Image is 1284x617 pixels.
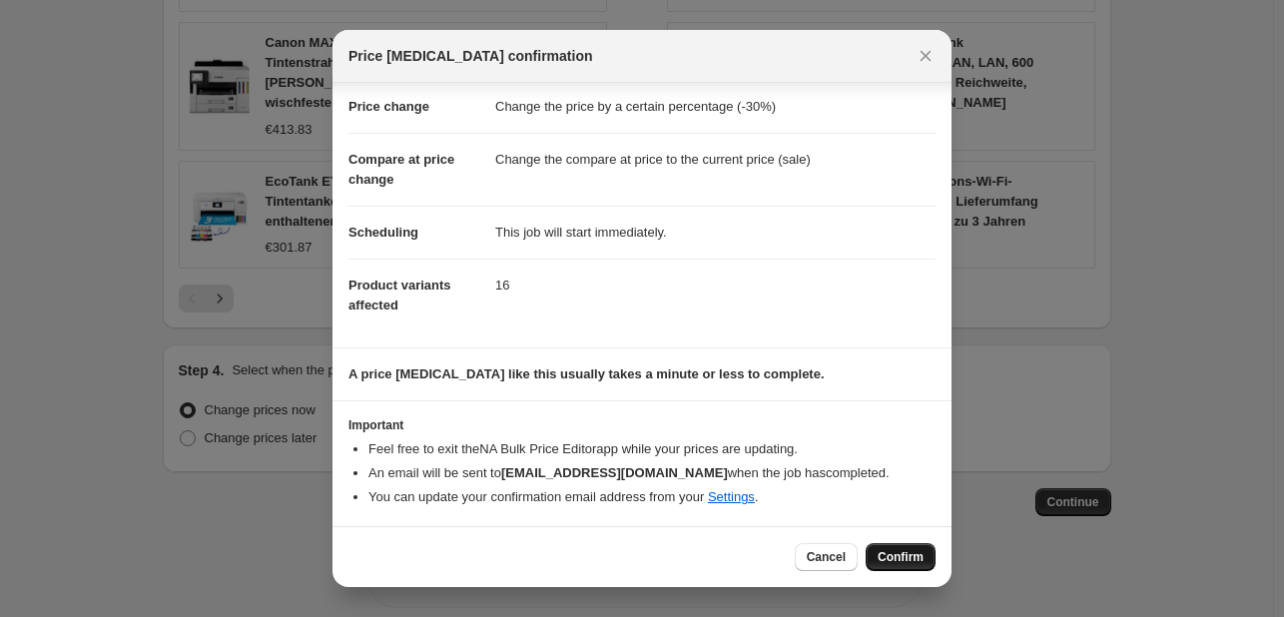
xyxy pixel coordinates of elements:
span: Confirm [878,549,924,565]
b: A price [MEDICAL_DATA] like this usually takes a minute or less to complete. [348,366,825,381]
span: Compare at price change [348,152,454,187]
h3: Important [348,417,936,433]
li: You can update your confirmation email address from your . [368,487,936,507]
a: Settings [708,489,755,504]
button: Confirm [866,543,936,571]
dd: Change the price by a certain percentage (-30%) [495,81,936,133]
span: Scheduling [348,225,418,240]
b: [EMAIL_ADDRESS][DOMAIN_NAME] [501,465,728,480]
li: Feel free to exit the NA Bulk Price Editor app while your prices are updating. [368,439,936,459]
span: Product variants affected [348,278,451,312]
li: An email will be sent to when the job has completed . [368,463,936,483]
button: Cancel [795,543,858,571]
dd: 16 [495,259,936,311]
dd: Change the compare at price to the current price (sale) [495,133,936,186]
span: Cancel [807,549,846,565]
dd: This job will start immediately. [495,206,936,259]
span: Price [MEDICAL_DATA] confirmation [348,46,593,66]
button: Close [912,42,940,70]
span: Price change [348,99,429,114]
